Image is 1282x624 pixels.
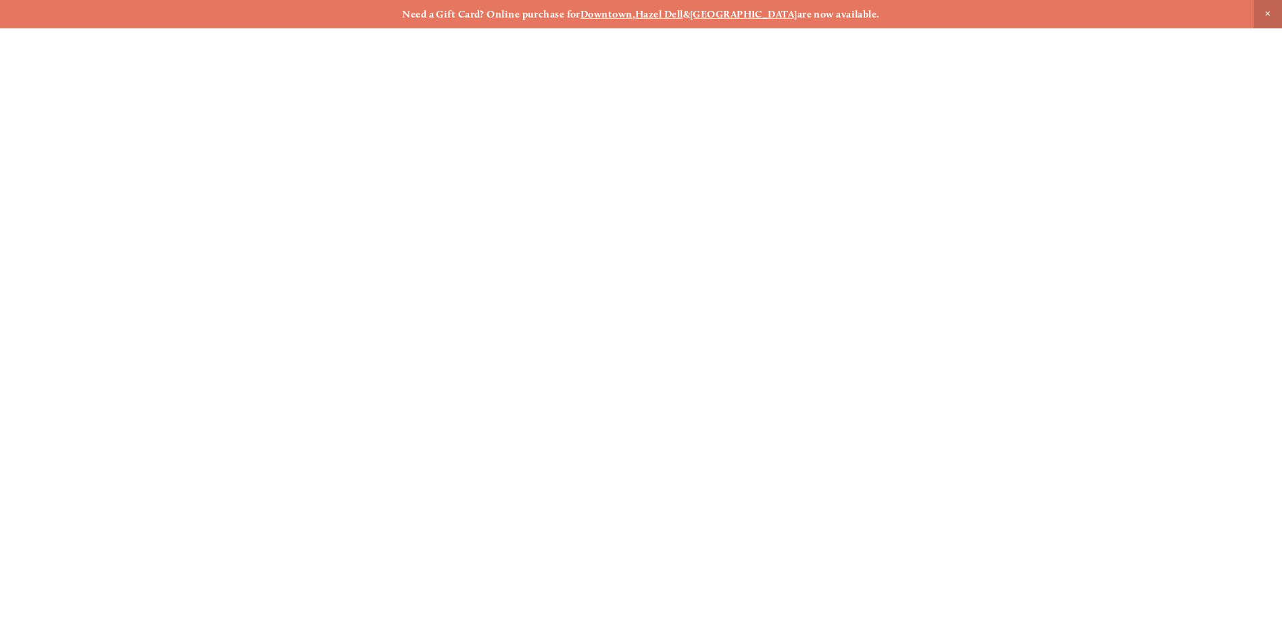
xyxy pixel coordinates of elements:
[797,8,880,20] strong: are now available.
[635,8,683,20] a: Hazel Dell
[402,8,581,20] strong: Need a Gift Card? Online purchase for
[690,8,797,20] a: [GEOGRAPHIC_DATA]
[683,8,690,20] strong: &
[581,8,633,20] a: Downtown
[633,8,635,20] strong: ,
